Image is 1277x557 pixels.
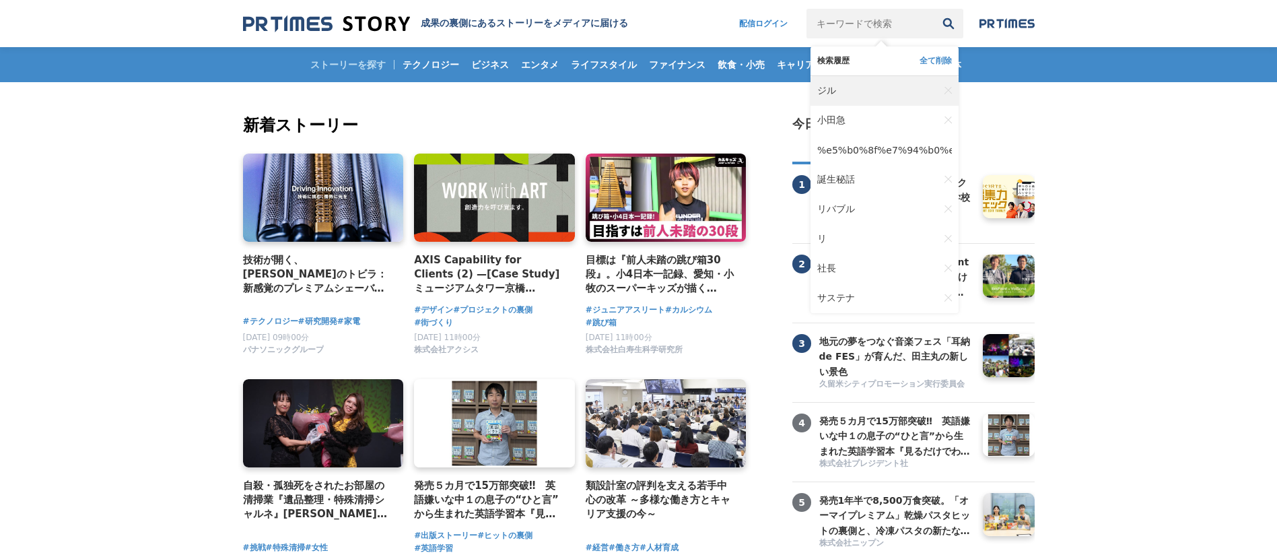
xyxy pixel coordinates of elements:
span: [DATE] 11時00分 [586,333,652,342]
a: #ジュニアアスリート [586,304,665,317]
span: 飲食・小売 [712,59,770,71]
a: #英語学習 [414,542,453,555]
span: 3 [792,334,811,353]
span: テクノロジー [397,59,464,71]
a: %e5%b0%8f%e7%94%b0%e6%80%a5 [817,135,952,165]
a: ライフスタイル [565,47,642,82]
span: [DATE] 11時00分 [414,333,481,342]
span: ファイナンス [644,59,711,71]
h2: 新着ストーリー [243,113,749,137]
a: #カルシウム [665,304,712,317]
a: 誕生秘話 [817,165,939,195]
a: #人材育成 [640,542,679,554]
span: #家電 [337,315,360,328]
a: 株式会社プレジデント社 [819,458,973,471]
a: キャリア・教育 [771,47,848,82]
a: #テクノロジー [243,315,298,328]
a: 配信ログイン [726,9,801,38]
span: 株式会社アクシス [414,344,479,356]
span: キャリア・教育 [771,59,848,71]
a: ジル [817,76,939,106]
a: #出版ストーリー [414,529,477,542]
span: パナソニックグループ [243,344,324,356]
span: 株式会社プレジデント社 [819,458,908,469]
a: 久留米シティプロモーション実行委員会 [819,379,973,391]
h2: 今日のストーリーランキング [792,116,950,132]
a: 発売５カ月で15万部突破‼ 英語嫌いな中１の息子の“ひと言”から生まれた英語学習本『見るだけでわかる‼ 英語ピクト図鑑』異例ヒットの要因 [819,414,973,457]
h3: 地元の夢をつなぐ音楽フェス「耳納 de FES」が育んだ、田主丸の新しい景色 [819,334,973,379]
a: #特殊清掃 [266,542,305,554]
a: #プロジェクトの裏側 [453,304,532,317]
a: リ [817,224,939,254]
button: 全て削除 [920,55,952,67]
h1: 成果の裏側にあるストーリーをメディアに届ける [421,18,628,30]
span: ジル [817,85,836,97]
button: 検索 [934,9,963,38]
span: %e5%b0%8f%e7%94%b0%e6%80%a5 [817,145,952,156]
span: エンタメ [516,59,564,71]
img: prtimes [979,18,1035,29]
span: 1 [792,175,811,194]
a: 株式会社ニップン [819,537,973,550]
button: アクセス [792,132,868,164]
a: 飲食・小売 [712,47,770,82]
h3: 発売1年半で8,500万食突破。「オーマイプレミアム」乾燥パスタヒットの裏側と、冷凍パスタの新たな挑戦。徹底的な消費者起点で「おいしさ」を追求するニップンの歩み [819,493,973,538]
a: サステナ [817,284,939,313]
span: [DATE] 09時00分 [243,333,310,342]
a: 発売５カ月で15万部突破‼ 英語嫌いな中１の息子の“ひと言”から生まれた英語学習本『見るだけでわかる‼ 英語ピクト図鑑』異例ヒットの要因 [414,478,564,522]
span: 株式会社ニップン [819,537,884,549]
a: #デザイン [414,304,453,317]
a: #挑戦 [243,542,266,554]
a: 目標は『前人未踏の跳び箱30段』。小4日本一記録、愛知・小牧のスーパーキッズが描く[PERSON_NAME]とは？ [586,253,736,296]
span: サステナ [817,292,855,304]
a: ビジネス [466,47,514,82]
a: 地元の夢をつなぐ音楽フェス「耳納 de FES」が育んだ、田主丸の新しい景色 [819,334,973,377]
span: 2 [792,255,811,273]
span: 株式会社白寿生科学研究所 [586,344,683,356]
a: 成果の裏側にあるストーリーをメディアに届ける 成果の裏側にあるストーリーをメディアに届ける [243,15,628,33]
span: #経営 [586,542,609,554]
a: リバブル [817,195,939,224]
span: 社長 [817,263,836,275]
a: 株式会社アクシス [414,348,479,358]
a: 自殺・孤独死をされたお部屋の清掃業『遺品整理・特殊清掃シャルネ』[PERSON_NAME]がBeauty [GEOGRAPHIC_DATA][PERSON_NAME][GEOGRAPHIC_DA... [243,478,393,522]
a: #研究開発 [298,315,337,328]
a: 技術が開く、[PERSON_NAME]のトビラ：新感覚のプレミアムシェーバー「ラムダッシュ パームイン」 [243,253,393,296]
a: #働き方 [609,542,640,554]
a: エンタメ [516,47,564,82]
h3: 発売５カ月で15万部突破‼ 英語嫌いな中１の息子の“ひと言”から生まれた英語学習本『見るだけでわかる‼ 英語ピクト図鑑』異例ヒットの要因 [819,414,973,459]
input: キーワードで検索 [806,9,934,38]
span: 小田急 [817,114,845,127]
a: #街づくり [414,317,453,329]
span: 検索履歴 [817,55,850,67]
span: リ [817,233,827,245]
span: 5 [792,493,811,512]
h4: 類設計室の評判を支える若手中心の改革 ～多様な働き方とキャリア支援の今～ [586,478,736,522]
a: #女性 [305,542,328,554]
a: 発売1年半で8,500万食突破。「オーマイプレミアム」乾燥パスタヒットの裏側と、冷凍パスタの新たな挑戦。徹底的な消費者起点で「おいしさ」を追求するニップンの歩み [819,493,973,536]
a: #跳び箱 [586,317,617,329]
a: 小田急 [817,106,939,135]
h4: AXIS Capability for Clients (2) —[Case Study] ミュージアムタワー京橋 「WORK with ART」 [414,253,564,296]
a: #ヒットの裏側 [477,529,532,542]
a: テクノロジー [397,47,464,82]
span: ライフスタイル [565,59,642,71]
